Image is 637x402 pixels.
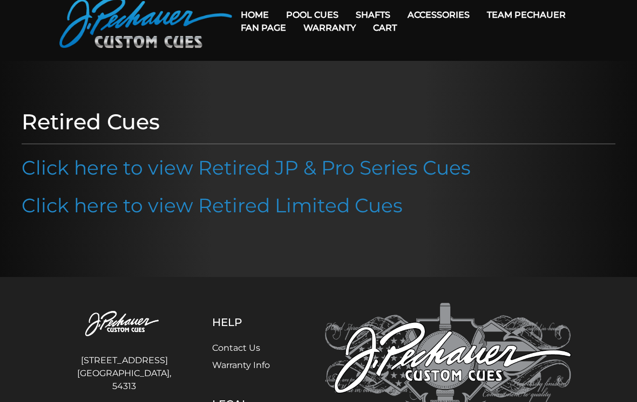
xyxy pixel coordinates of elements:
[212,343,260,353] a: Contact Us
[364,14,405,41] a: Cart
[399,1,478,29] a: Accessories
[212,360,270,370] a: Warranty Info
[347,1,399,29] a: Shafts
[22,193,403,217] a: Click here to view Retired Limited Cues
[478,1,574,29] a: Team Pechauer
[22,156,471,179] a: Click here to view Retired JP & Pro Series Cues
[295,14,364,41] a: Warranty
[22,109,615,135] h1: Retired Cues
[277,1,347,29] a: Pool Cues
[232,1,277,29] a: Home
[232,14,295,41] a: Fan Page
[212,316,296,329] h5: Help
[66,350,182,397] address: [STREET_ADDRESS] [GEOGRAPHIC_DATA], 54313
[66,303,182,345] img: Pechauer Custom Cues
